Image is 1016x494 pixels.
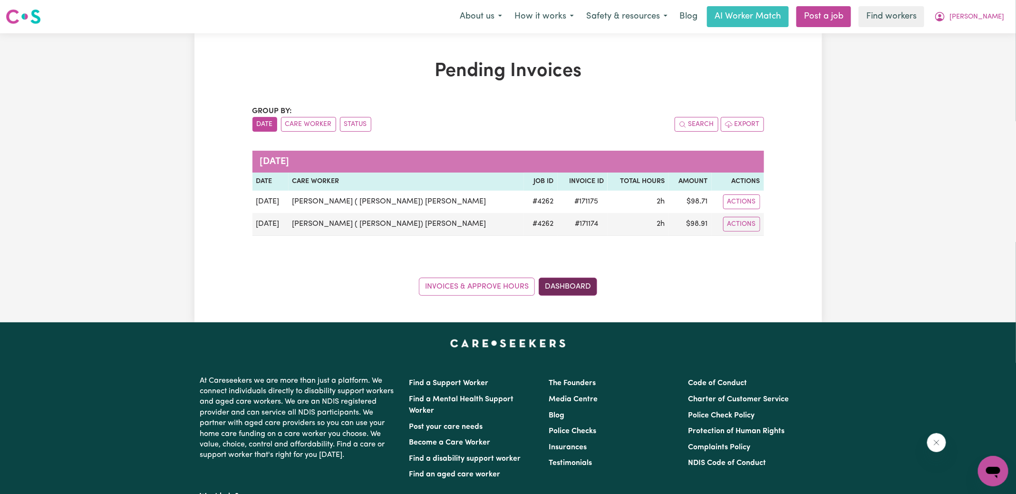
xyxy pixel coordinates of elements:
a: Code of Conduct [688,379,747,387]
th: Invoice ID [558,173,608,191]
h1: Pending Invoices [252,60,764,83]
a: Police Checks [549,427,596,435]
a: Find a disability support worker [409,455,521,463]
a: Complaints Policy [688,444,750,451]
a: Post your care needs [409,423,483,431]
a: NDIS Code of Conduct [688,459,766,467]
a: Invoices & Approve Hours [419,278,535,296]
td: $ 98.91 [668,213,711,236]
a: Blog [549,412,564,419]
button: Search [675,117,718,132]
td: [DATE] [252,191,289,213]
button: About us [454,7,508,27]
th: Total Hours [608,173,669,191]
button: sort invoices by date [252,117,277,132]
th: Care Worker [289,173,524,191]
span: # 171174 [569,218,604,230]
a: Find a Support Worker [409,379,489,387]
span: 2 hours [657,198,665,205]
button: My Account [928,7,1010,27]
iframe: Close message [927,433,946,452]
th: Job ID [524,173,557,191]
span: Need any help? [6,7,58,14]
a: Become a Care Worker [409,439,491,446]
a: Dashboard [539,278,597,296]
td: [PERSON_NAME] ( [PERSON_NAME]) [PERSON_NAME] [289,191,524,213]
th: Amount [668,173,711,191]
a: Blog [674,6,703,27]
a: The Founders [549,379,596,387]
button: Safety & resources [580,7,674,27]
button: Export [721,117,764,132]
td: # 4262 [524,191,557,213]
th: Date [252,173,289,191]
a: Protection of Human Rights [688,427,784,435]
a: Charter of Customer Service [688,396,789,403]
a: Find workers [859,6,924,27]
caption: [DATE] [252,151,764,173]
span: Group by: [252,107,292,115]
a: AI Worker Match [707,6,789,27]
button: sort invoices by paid status [340,117,371,132]
p: At Careseekers we are more than just a platform. We connect individuals directly to disability su... [200,372,398,465]
td: [PERSON_NAME] ( [PERSON_NAME]) [PERSON_NAME] [289,213,524,236]
a: Careseekers logo [6,6,41,28]
a: Careseekers home page [450,339,566,347]
a: Police Check Policy [688,412,755,419]
a: Testimonials [549,459,592,467]
button: Actions [723,217,760,232]
span: 2 hours [657,220,665,228]
td: [DATE] [252,213,289,236]
span: [PERSON_NAME] [949,12,1004,22]
td: $ 98.71 [668,191,711,213]
a: Insurances [549,444,587,451]
a: Find an aged care worker [409,471,501,478]
iframe: Button to launch messaging window [978,456,1008,486]
button: sort invoices by care worker [281,117,336,132]
img: Careseekers logo [6,8,41,25]
button: Actions [723,194,760,209]
span: # 171175 [569,196,604,207]
a: Post a job [796,6,851,27]
th: Actions [712,173,764,191]
td: # 4262 [524,213,557,236]
a: Media Centre [549,396,598,403]
a: Find a Mental Health Support Worker [409,396,514,415]
button: How it works [508,7,580,27]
